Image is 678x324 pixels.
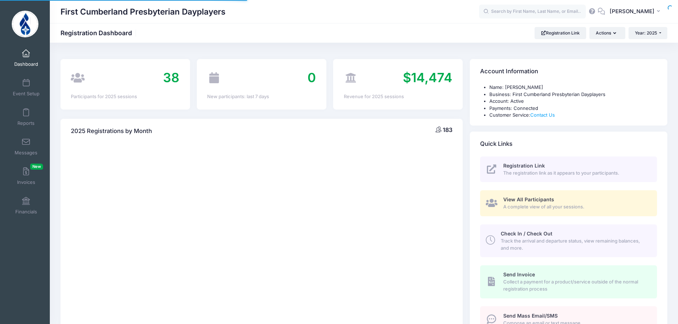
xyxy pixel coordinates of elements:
span: New [30,164,43,170]
div: New participants: last 7 days [207,93,316,100]
a: InvoicesNew [9,164,43,188]
li: Business: First Cumberland Presbyterian Dayplayers [489,91,657,98]
span: Invoices [17,179,35,185]
span: Event Setup [13,91,40,97]
a: Event Setup [9,75,43,100]
li: Payments: Connected [489,105,657,112]
button: [PERSON_NAME] [605,4,667,20]
span: Year: 2025 [635,30,657,36]
span: Registration Link [503,163,545,169]
a: Contact Us [530,112,555,118]
span: [PERSON_NAME] [610,7,655,15]
h4: Quick Links [480,134,513,154]
li: Name: [PERSON_NAME] [489,84,657,91]
a: Financials [9,193,43,218]
li: Account: Active [489,98,657,105]
h4: Account Information [480,62,538,82]
h1: First Cumberland Presbyterian Dayplayers [61,4,226,20]
span: 183 [443,126,452,133]
a: View All Participants A complete view of all your sessions. [480,190,657,216]
input: Search by First Name, Last Name, or Email... [479,5,586,19]
span: Send Mass Email/SMS [503,313,558,319]
span: Check In / Check Out [501,230,552,237]
span: View All Participants [503,196,554,202]
button: Year: 2025 [629,27,667,39]
a: Registration Link The registration link as it appears to your participants. [480,156,657,182]
div: Participants for 2025 sessions [71,93,179,100]
span: The registration link as it appears to your participants. [503,170,649,177]
a: Reports [9,105,43,129]
a: Check In / Check Out Track the arrival and departure status, view remaining balances, and more. [480,224,657,257]
img: First Cumberland Presbyterian Dayplayers [12,11,38,37]
div: Revenue for 2025 sessions [344,93,452,100]
span: Track the arrival and departure status, view remaining balances, and more. [501,238,649,251]
span: Reports [17,120,35,126]
span: Messages [15,150,37,156]
span: Collect a payment for a product/service outside of the normal registration process [503,278,649,292]
span: Financials [15,209,37,215]
a: Messages [9,134,43,159]
span: 38 [163,70,179,85]
span: A complete view of all your sessions. [503,203,649,211]
span: $14,474 [403,70,452,85]
span: Send Invoice [503,271,535,277]
h1: Registration Dashboard [61,29,138,37]
h4: 2025 Registrations by Month [71,121,152,141]
a: Dashboard [9,46,43,70]
span: Dashboard [14,61,38,67]
span: 0 [308,70,316,85]
li: Customer Service: [489,112,657,119]
button: Actions [589,27,625,39]
a: Send Invoice Collect a payment for a product/service outside of the normal registration process [480,265,657,298]
a: Registration Link [535,27,586,39]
